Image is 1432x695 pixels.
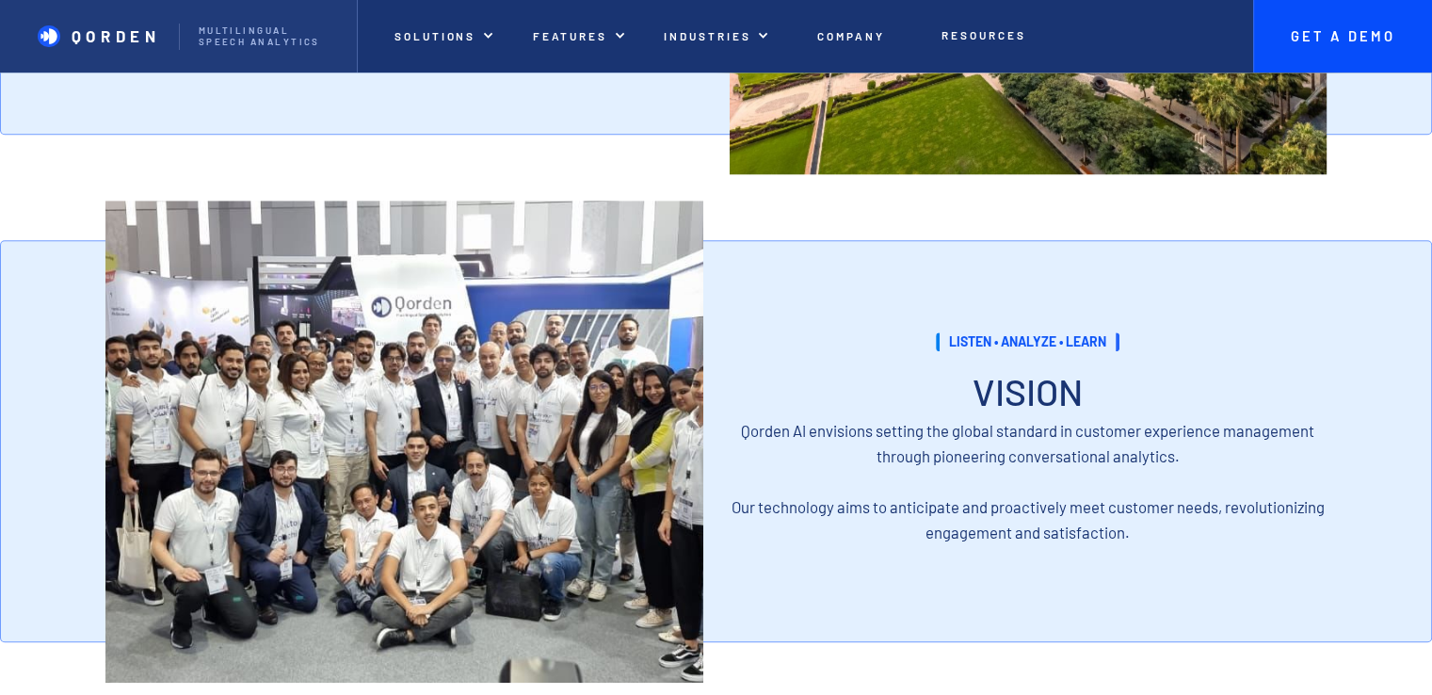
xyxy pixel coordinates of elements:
p: Multilingual Speech analytics [199,25,338,48]
h1: listen • analyze • learn [936,332,1119,350]
p: Resources [941,28,1025,41]
p: Solutions [394,29,475,42]
p: Qorden AI envisions setting the global standard in customer experience management through pioneer... [730,418,1327,544]
p: Industries [664,29,750,42]
h3: VISION [973,369,1083,413]
p: Get A Demo [1272,28,1413,45]
p: Company [817,29,885,42]
p: features [533,29,608,42]
p: QORDEN [72,26,161,45]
